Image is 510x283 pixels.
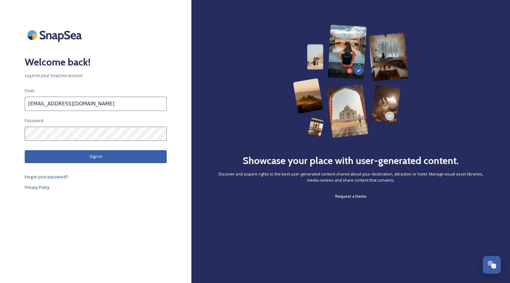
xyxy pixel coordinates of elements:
[25,150,167,163] button: Sign in
[25,118,43,124] span: Password
[25,97,167,111] input: john.doe@snapsea.io
[25,173,167,180] a: Forgot your password?
[335,193,366,199] span: Request a Demo
[483,256,501,274] button: Open Chat
[243,153,459,168] h2: Showcase your place with user-generated content.
[25,55,167,70] h2: Welcome back!
[25,174,68,180] span: Forgot your password?
[335,192,366,200] a: Request a Demo
[25,184,50,190] span: Privacy Policy
[216,171,485,183] span: Discover and acquire rights to the best user-generated content shared about your destination, att...
[25,184,167,191] a: Privacy Policy
[25,25,86,45] img: SnapSea Logo
[25,73,167,78] span: Log in to your SnapSea account
[293,25,408,138] img: 63b42ca75bacad526042e722_Group%20154-p-800.png
[25,88,34,94] span: Email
